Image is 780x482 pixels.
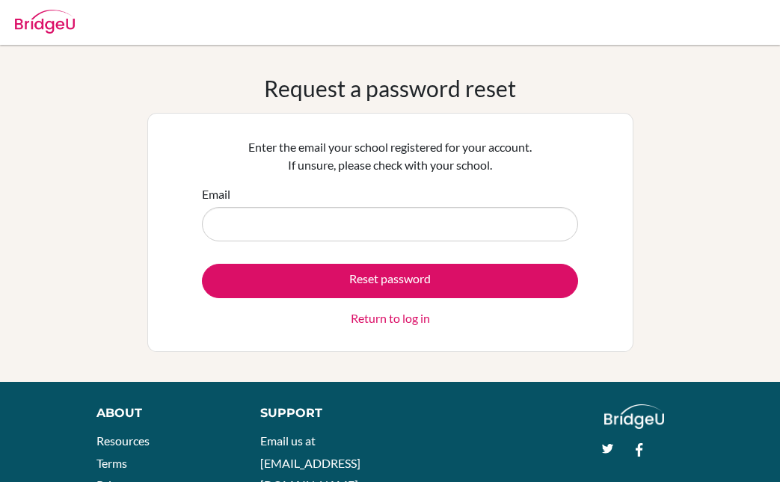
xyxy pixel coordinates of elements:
[260,404,376,422] div: Support
[202,185,230,203] label: Email
[96,404,227,422] div: About
[351,309,430,327] a: Return to log in
[96,433,150,448] a: Resources
[202,138,578,174] p: Enter the email your school registered for your account. If unsure, please check with your school.
[264,75,516,102] h1: Request a password reset
[15,10,75,34] img: Bridge-U
[202,264,578,298] button: Reset password
[96,456,127,470] a: Terms
[604,404,665,429] img: logo_white@2x-f4f0deed5e89b7ecb1c2cc34c3e3d731f90f0f143d5ea2071677605dd97b5244.png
